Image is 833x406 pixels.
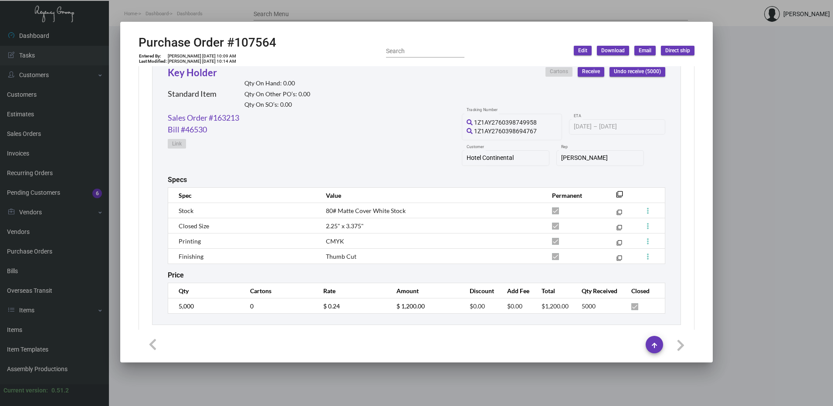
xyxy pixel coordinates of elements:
h2: Purchase Order #107564 [139,35,276,50]
button: Edit [574,46,592,55]
span: Stock [179,207,193,214]
button: Link [168,139,186,149]
span: 1Z1AY2760398749958 [474,119,537,126]
span: Edit [578,47,587,54]
button: Receive [578,67,604,77]
span: Finishing [179,253,203,260]
th: Cartons [241,283,315,298]
th: Value [317,188,543,203]
span: 5000 [582,302,596,310]
input: End date [599,123,641,130]
span: Email [639,47,651,54]
td: Last Modified: [139,59,167,64]
button: Email [634,46,656,55]
span: $0.00 [470,302,485,310]
span: Cartons [550,68,568,75]
span: Undo receive (5000) [614,68,661,75]
th: Permanent [543,188,603,203]
span: $0.00 [507,302,522,310]
th: Rate [315,283,388,298]
div: 0.51.2 [51,386,69,395]
button: Cartons [545,67,572,77]
th: Total [533,283,573,298]
span: – [593,123,597,130]
button: Download [597,46,629,55]
span: Printing [179,237,201,245]
th: Qty Received [573,283,623,298]
h2: Qty On Other PO’s: 0.00 [244,91,310,98]
span: Receive [582,68,600,75]
span: 2.25" x 3.375" [326,222,364,230]
a: Key Holder [168,67,217,78]
div: Current version: [3,386,48,395]
button: Undo receive (5000) [610,67,665,77]
a: Bill #46530 [168,124,207,135]
span: 1Z1AY2760398694767 [474,128,537,135]
th: Discount [461,283,498,298]
th: Qty [168,283,241,298]
span: Direct ship [665,47,690,54]
h2: Qty On Hand: 0.00 [244,80,310,87]
a: Sales Order #163213 [168,112,239,124]
span: Download [601,47,625,54]
span: $1,200.00 [542,302,569,310]
span: CMYK [326,237,344,245]
h2: Standard Item [168,89,217,99]
td: Entered By: [139,54,167,59]
span: Closed Size [179,222,209,230]
th: Spec [168,188,317,203]
mat-icon: filter_none [616,242,622,247]
input: Start date [574,123,592,130]
mat-icon: filter_none [616,193,623,200]
span: 80# Matte Cover White Stock [326,207,406,214]
td: [PERSON_NAME] [DATE] 10:09 AM [167,54,237,59]
mat-icon: filter_none [616,211,622,217]
span: Thumb Cut [326,253,356,260]
th: Closed [623,283,665,298]
span: Link [172,140,182,148]
td: [PERSON_NAME] [DATE] 10:14 AM [167,59,237,64]
mat-icon: filter_none [616,257,622,263]
th: Add Fee [498,283,533,298]
h2: Qty On SO’s: 0.00 [244,101,310,108]
h2: Specs [168,176,187,184]
th: Amount [388,283,461,298]
mat-icon: filter_none [616,227,622,232]
button: Direct ship [661,46,694,55]
h2: Price [168,271,184,279]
